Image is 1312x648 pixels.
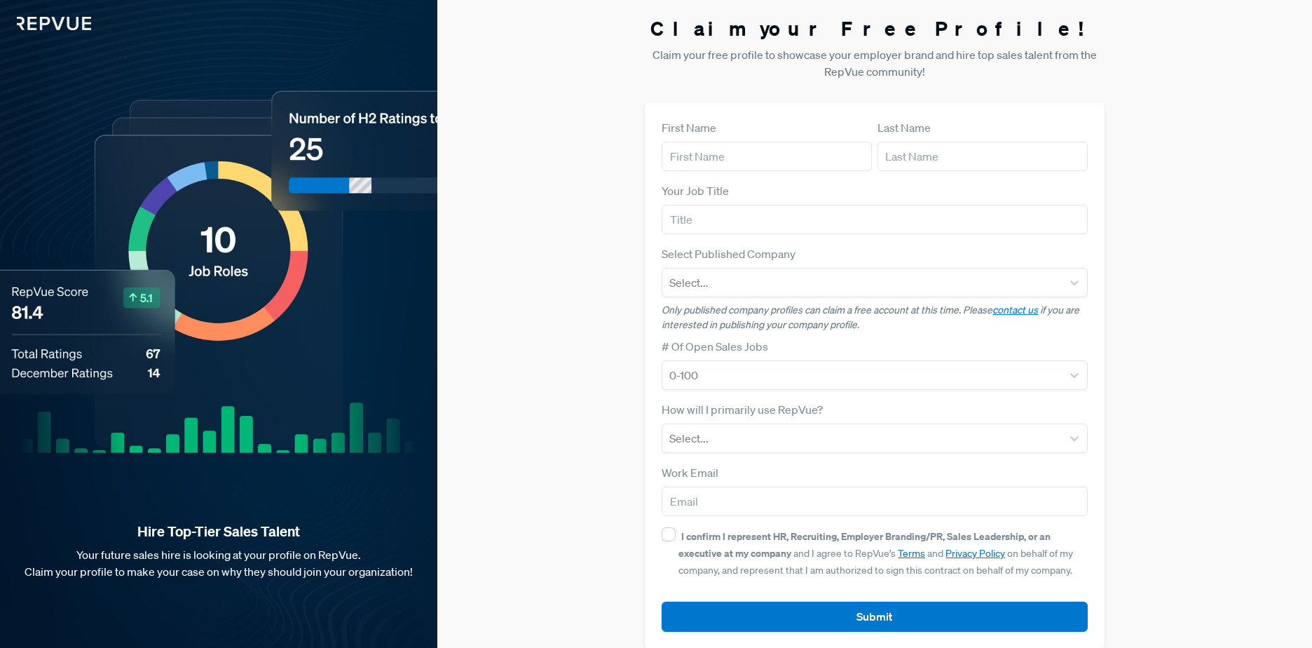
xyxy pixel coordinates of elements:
[678,530,1073,576] span: and I agree to RepVue’s and on behalf of my company, and represent that I am authorized to sign t...
[662,487,1087,516] input: Email
[992,304,1038,316] a: contact us
[22,546,415,580] p: Your future sales hire is looking at your profile on RepVue. Claim your profile to make your case...
[678,529,1051,560] strong: I confirm I represent HR, Recruiting, Employer Branding/PR, Sales Leadership, or an executive at ...
[877,142,1088,171] input: Last Name
[662,401,823,418] label: How will I primarily use RepVue?
[662,245,795,262] label: Select Published Company
[645,46,1104,80] p: Claim your free profile to showcase your employer brand and hire top sales talent from the RepVue...
[662,338,768,355] label: # Of Open Sales Jobs
[662,303,1087,332] p: Only published company profiles can claim a free account at this time. Please if you are interest...
[662,119,716,136] label: First Name
[662,205,1087,234] input: Title
[877,119,931,136] label: Last Name
[662,464,718,481] label: Work Email
[662,142,872,171] input: First Name
[22,522,415,541] strong: Hire Top-Tier Sales Talent
[645,17,1104,41] h3: Claim your Free Profile!
[945,547,1005,560] a: Privacy Policy
[898,547,925,560] a: Terms
[662,602,1087,632] button: Submit
[662,182,729,199] label: Your Job Title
